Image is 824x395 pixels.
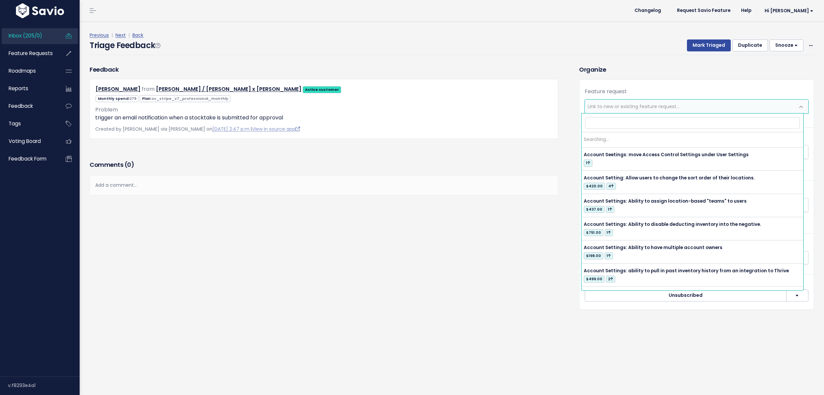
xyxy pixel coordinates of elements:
a: Previous [90,32,109,38]
a: Feedback form [2,151,55,166]
span: Feature Requests [9,50,53,57]
span: Tags [9,120,21,127]
span: Roadmaps [9,67,36,74]
a: Reports [2,81,55,96]
span: Searching… [584,136,609,143]
a: Hi [PERSON_NAME] [757,6,819,16]
h4: Triage Feedback [90,39,160,51]
a: Roadmaps [2,63,55,79]
span: Created by [PERSON_NAME] via [PERSON_NAME] on | [95,126,300,132]
span: Reports [9,85,28,92]
span: 1 [606,206,614,213]
span: Feedback [9,102,33,109]
span: Plan: [140,95,230,102]
span: Account Settings: Ability to have multiple account owners [584,244,722,251]
span: $198.00 [584,252,603,259]
h3: Feedback [90,65,118,74]
a: [PERSON_NAME] / [PERSON_NAME] x [PERSON_NAME] [156,85,301,93]
div: v.f8293e4a1 [8,377,80,394]
div: Add a comment... [90,175,558,195]
span: $420.00 [584,183,605,190]
span: 2 [606,276,615,283]
a: [PERSON_NAME] [96,85,140,93]
span: $499.00 [584,276,604,283]
h3: Comments ( ) [90,160,558,169]
span: Account Settings: ability to pull in past inventory history from an integration to Thrive [584,268,789,274]
label: Feature request [585,88,627,96]
span: 279 [129,96,136,101]
span: from [142,85,155,93]
strong: Active customer [305,87,339,92]
span: Link to new or existing feature request... [588,103,679,110]
span: Hi [PERSON_NAME] [765,8,813,13]
a: [DATE] 2:47 p.m. [212,126,251,132]
a: Help [736,6,757,16]
span: Problem [95,106,118,113]
span: Monthly spend: [96,95,138,102]
span: 1 [605,229,613,236]
span: | [110,32,114,38]
button: Duplicate [732,39,768,51]
span: 1 [584,160,592,166]
p: trigger an email notification when a stocktake is submitted for approval [95,114,553,122]
span: 0 [127,161,131,169]
a: Feedback [2,99,55,114]
span: Account Settings: Ability to assign location-based "teams" to users [584,198,747,204]
a: Request Savio Feature [672,6,736,16]
a: Inbox (205/0) [2,28,55,43]
span: sv_stripe_v7_professional_monthly [152,96,228,101]
span: $437.00 [584,206,604,213]
a: View in source app [252,126,300,132]
span: Voting Board [9,138,41,145]
a: Feature Requests [2,46,55,61]
a: Back [132,32,143,38]
span: Account Seetings: move Access Control Settings under User Settings [584,152,749,158]
button: Mark Triaged [687,39,731,51]
span: Account Settings: Ability to disable deducting inventory into the negative. [584,221,761,228]
img: logo-white.9d6f32f41409.svg [14,3,66,18]
span: Inbox (205/0) [9,32,42,39]
a: Next [115,32,126,38]
a: Voting Board [2,134,55,149]
span: Feedback form [9,155,46,162]
span: Changelog [635,8,661,13]
button: Snooze [770,39,803,51]
h3: Organize [579,65,814,74]
span: 1 [605,252,613,259]
span: Account Setting: Allow users to change the sort order of their locations. [584,175,755,181]
button: Unsubscribed [585,290,786,301]
span: 4 [606,183,616,190]
span: | [127,32,131,38]
a: Tags [2,116,55,131]
span: $751.00 [584,229,603,236]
